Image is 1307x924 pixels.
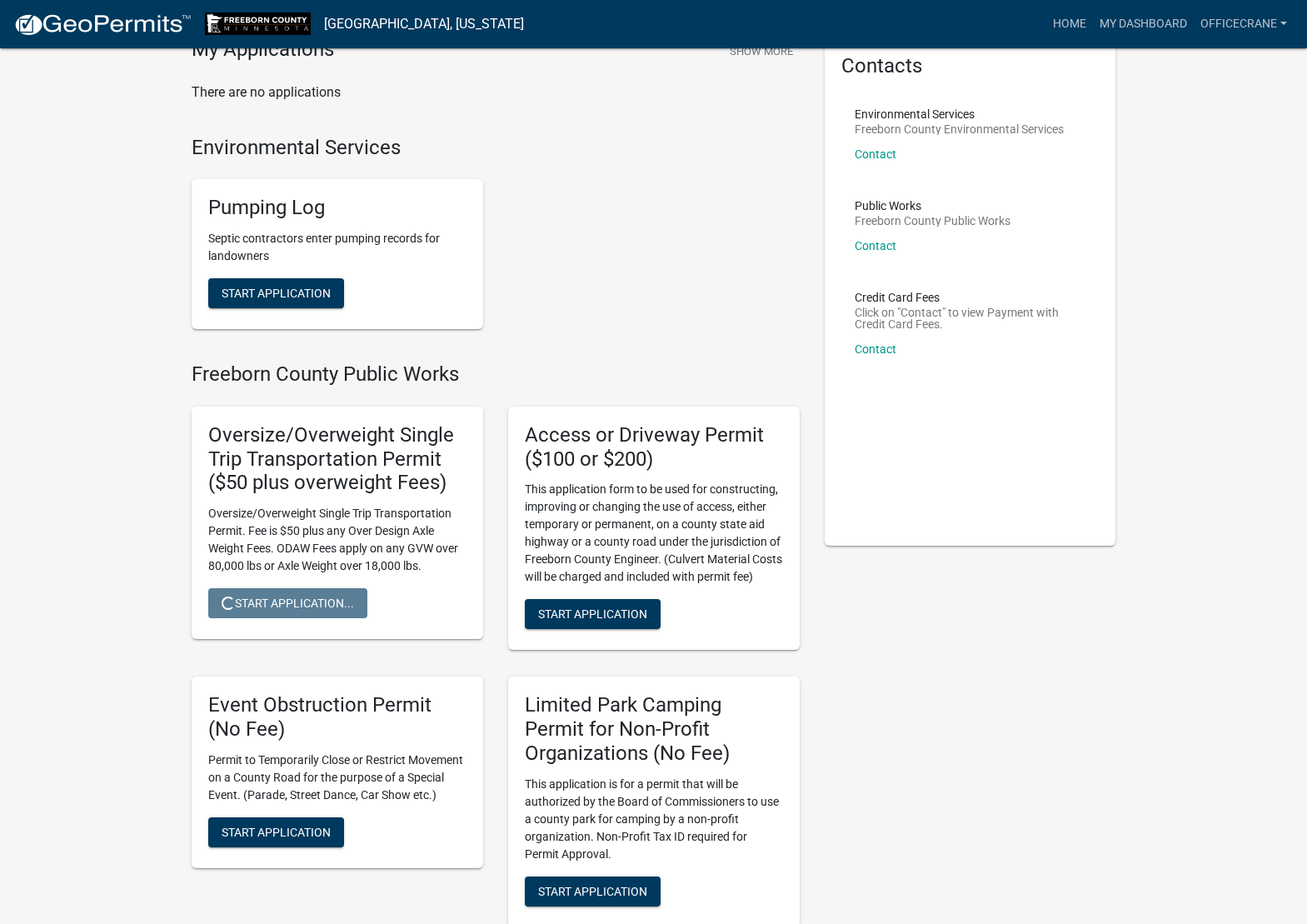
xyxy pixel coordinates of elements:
[222,597,354,610] span: Start Application...
[208,817,344,847] button: Start Application
[208,423,466,495] h5: Oversize/Overweight Single Trip Transportation Permit ($50 plus overweight Fees)
[855,239,896,252] a: Contact
[855,108,1064,120] p: Environmental Services
[1093,8,1194,40] a: My Dashboard
[1194,8,1294,40] a: officecrane
[855,200,1010,212] p: Public Works
[192,82,800,102] p: There are no applications
[208,278,344,308] button: Start Application
[208,505,466,575] p: Oversize/Overweight Single Trip Transportation Permit. Fee is $50 plus any Over Design Axle Weigh...
[855,123,1064,135] p: Freeborn County Environmental Services
[525,776,783,863] p: This application is for a permit that will be authorized by the Board of Commissioners to use a c...
[855,307,1086,330] p: Click on "Contact" to view Payment with Credit Card Fees.
[324,10,524,38] a: [GEOGRAPHIC_DATA], [US_STATE]
[208,196,466,220] h5: Pumping Log
[208,230,466,265] p: Septic contractors enter pumping records for landowners
[855,215,1010,227] p: Freeborn County Public Works
[538,884,647,897] span: Start Application
[1046,8,1093,40] a: Home
[525,877,661,907] button: Start Application
[208,693,466,742] h5: Event Obstruction Permit (No Fee)
[222,287,331,300] span: Start Application
[192,362,800,387] h4: Freeborn County Public Works
[222,826,331,839] span: Start Application
[841,54,1100,78] h5: Contacts
[855,147,896,161] a: Contact
[205,12,311,35] img: Freeborn County, Minnesota
[855,342,896,356] a: Contact
[208,588,367,618] button: Start Application...
[192,37,334,62] h4: My Applications
[525,599,661,629] button: Start Application
[723,37,800,65] button: Show More
[538,607,647,621] span: Start Application
[855,292,1086,303] p: Credit Card Fees
[525,481,783,586] p: This application form to be used for constructing, improving or changing the use of access, eithe...
[192,136,800,160] h4: Environmental Services
[208,752,466,804] p: Permit to Temporarily Close or Restrict Movement on a County Road for the purpose of a Special Ev...
[525,693,783,765] h5: Limited Park Camping Permit for Non-Profit Organizations (No Fee)
[525,423,783,472] h5: Access or Driveway Permit ($100 or $200)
